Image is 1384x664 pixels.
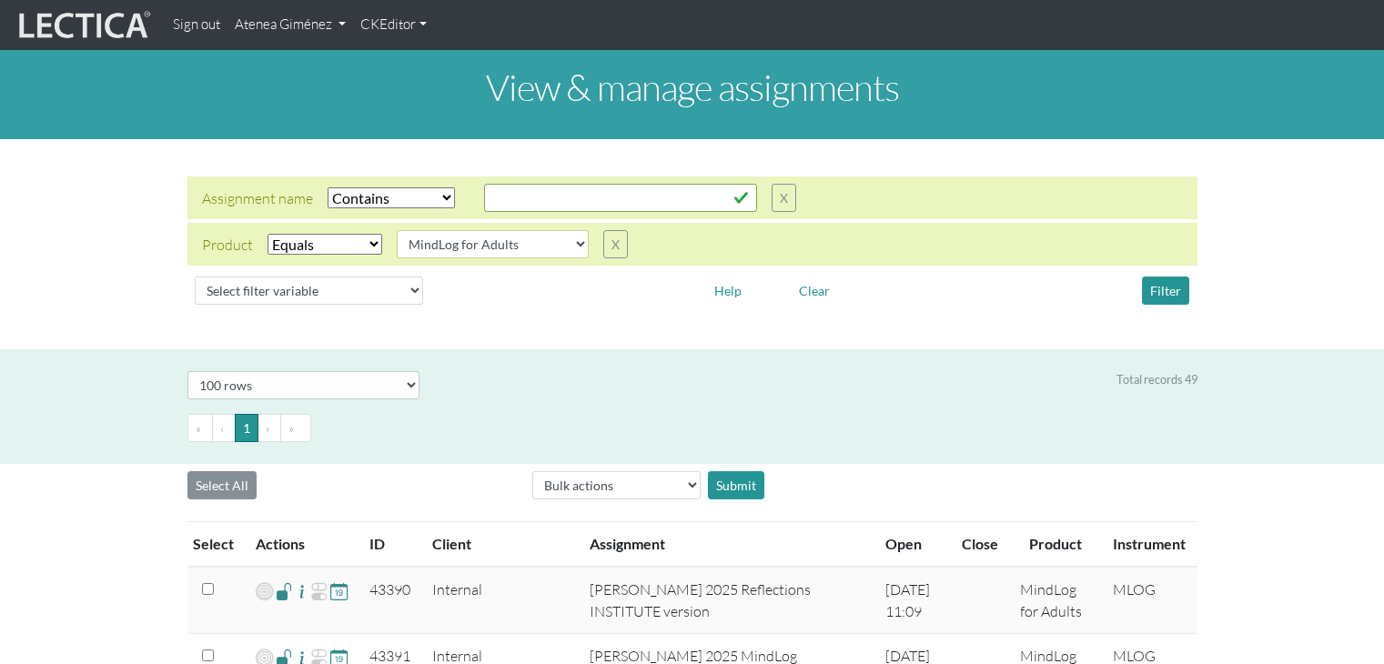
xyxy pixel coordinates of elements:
button: Select All [187,471,257,499]
span: Re-open Assignment [310,580,328,602]
ul: Pagination [187,414,1197,442]
th: Actions [245,522,359,568]
td: Internal [421,567,579,634]
a: CKEditor [353,7,434,43]
th: Instrument [1102,522,1197,568]
div: Product [202,234,253,256]
span: Update close date [330,580,348,601]
button: X [603,230,628,258]
th: Assignment [579,522,875,568]
th: Client [421,522,579,568]
td: MindLog for Adults [1009,567,1103,634]
td: MLOG [1102,567,1197,634]
td: [PERSON_NAME] 2025 Reflections INSTITUTE version [579,567,875,634]
button: Filter [1142,277,1189,305]
span: Access List [276,580,293,601]
td: 43390 [359,567,421,634]
th: ID [359,522,421,568]
span: Add VCoLs [256,580,273,602]
a: Atenea Giménez [227,7,353,43]
span: Assignment Details [293,580,310,602]
a: Help [706,280,750,297]
th: Select [187,522,245,568]
div: Assignment name [202,187,313,209]
div: Total records 49 [1116,371,1197,388]
button: Clear [791,277,838,305]
a: Sign out [166,7,227,43]
td: [DATE] 11:09 [874,567,950,634]
th: Open [874,522,950,568]
button: X [772,184,796,212]
button: Go to page 1 [235,414,258,442]
th: Product [1009,522,1103,568]
button: Help [706,277,750,305]
img: lecticalive [15,8,151,43]
th: Close [951,522,1009,568]
div: Submit [708,471,764,499]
